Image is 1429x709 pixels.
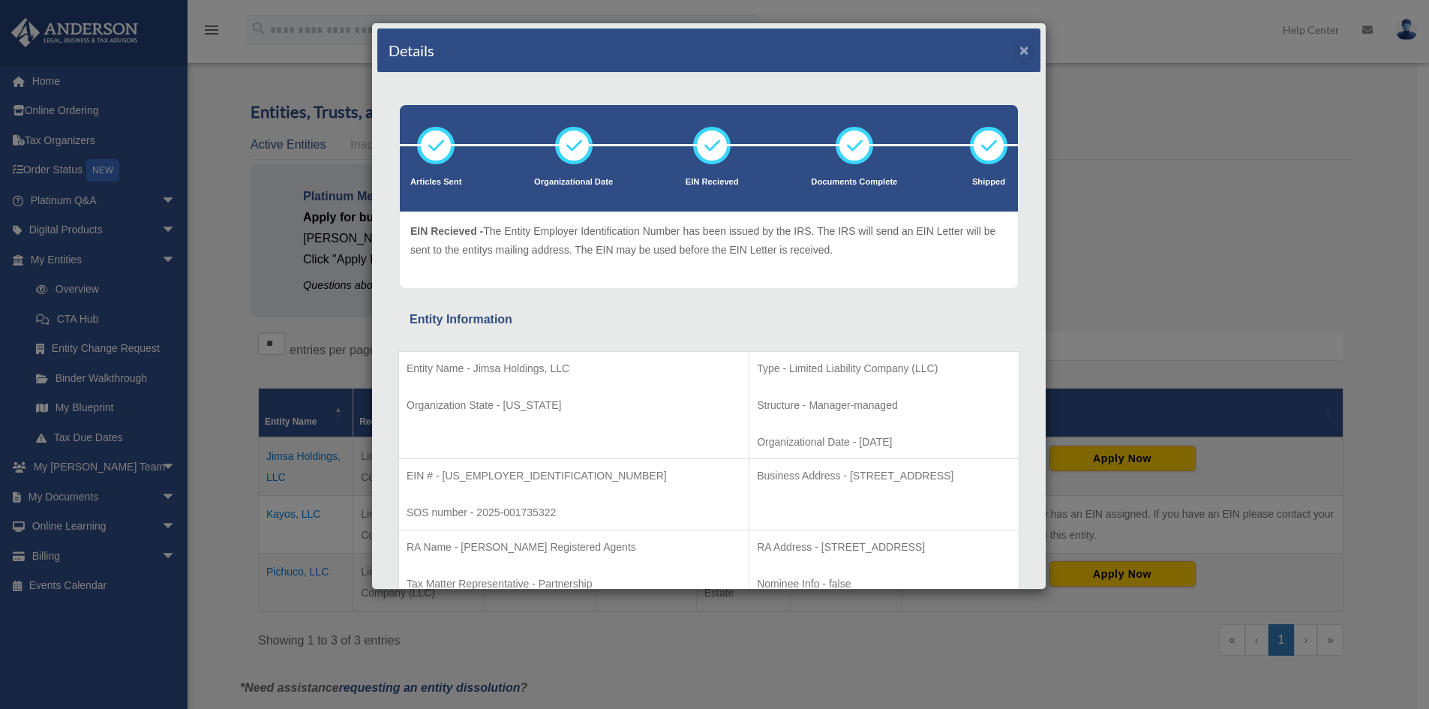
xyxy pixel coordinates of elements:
p: Organization State - [US_STATE] [407,396,741,415]
p: Tax Matter Representative - Partnership [407,575,741,593]
p: Organizational Date [534,175,613,190]
span: EIN Recieved - [410,225,483,237]
p: Documents Complete [811,175,897,190]
p: Type - Limited Liability Company (LLC) [757,359,1011,378]
p: RA Address - [STREET_ADDRESS] [757,538,1011,557]
div: Entity Information [410,309,1008,330]
h4: Details [389,40,434,61]
p: Shipped [970,175,1007,190]
p: Structure - Manager-managed [757,396,1011,415]
p: Business Address - [STREET_ADDRESS] [757,467,1011,485]
p: RA Name - [PERSON_NAME] Registered Agents [407,538,741,557]
p: EIN Recieved [686,175,739,190]
p: The Entity Employer Identification Number has been issued by the IRS. The IRS will send an EIN Le... [410,222,1007,259]
p: Entity Name - Jimsa Holdings, LLC [407,359,741,378]
p: Nominee Info - false [757,575,1011,593]
p: Articles Sent [410,175,461,190]
p: SOS number - 2025-001735322 [407,503,741,522]
p: Organizational Date - [DATE] [757,433,1011,452]
p: EIN # - [US_EMPLOYER_IDENTIFICATION_NUMBER] [407,467,741,485]
button: × [1019,42,1029,58]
